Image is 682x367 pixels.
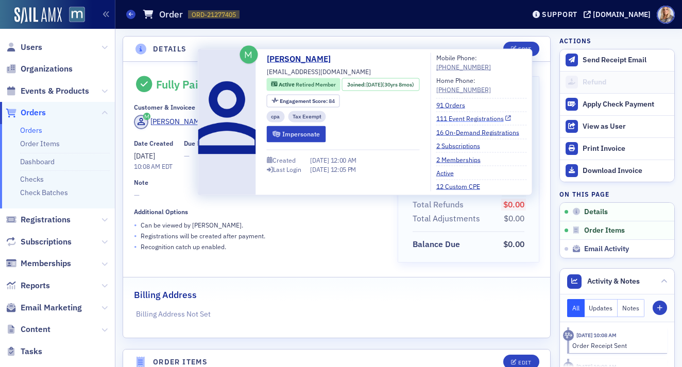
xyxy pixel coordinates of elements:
div: Print Invoice [583,144,669,153]
span: $0.00 [504,213,524,223]
a: Download Invoice [560,160,674,182]
a: View Homepage [62,7,85,24]
span: Retired Member [296,81,336,88]
span: ORD-21277405 [192,10,236,19]
button: View as User [560,115,674,137]
span: Users [21,42,42,53]
span: Reports [21,280,50,291]
img: SailAMX [69,7,85,23]
a: Users [6,42,42,53]
span: Email Marketing [21,302,82,313]
button: Send Receipt Email [560,49,674,71]
a: [PHONE_NUMBER] [436,62,491,72]
button: Edit [503,42,539,56]
a: 111 Event Registrations [436,114,511,123]
span: Details [584,207,608,217]
span: Balance Due [413,238,464,251]
div: 84 [280,98,335,103]
a: 91 Orders [436,100,473,110]
button: Impersonate [267,126,326,142]
span: Subscriptions [21,236,72,248]
button: Notes [618,299,644,317]
div: Joined: 1995-01-20 00:00:00 [342,78,419,91]
a: Order Items [20,139,60,148]
a: Memberships [6,258,71,269]
div: Total Adjustments [413,213,480,225]
span: • [134,220,137,231]
span: — [134,190,383,201]
div: Refund [583,78,669,87]
a: Active [436,168,462,177]
div: View as User [583,122,669,131]
p: Can be viewed by [PERSON_NAME] . [141,220,243,230]
div: Activity [563,330,574,341]
a: 12 Custom CPE [436,182,488,191]
span: Activity & Notes [587,276,640,287]
h4: On this page [559,189,675,199]
div: Note [134,179,148,186]
span: [DATE] [310,156,331,164]
a: Events & Products [6,85,89,97]
span: Order Items [584,226,625,235]
a: [PHONE_NUMBER] [436,85,491,94]
a: [PERSON_NAME] [134,115,206,129]
a: Organizations [6,63,73,75]
span: Content [21,324,50,335]
span: Organizations [21,63,73,75]
button: Apply Check Payment [560,93,674,115]
h4: Actions [559,36,591,45]
span: [DATE] [134,151,155,161]
div: Fully Paid [156,78,205,91]
span: Active [279,81,296,88]
a: 16 On-Demand Registrations [436,127,527,136]
span: Registrations [21,214,71,225]
a: Reports [6,280,50,291]
a: Dashboard [20,157,55,166]
p: Registrations will be created after payment. [141,231,265,240]
div: cpa [267,111,285,123]
a: 2 Memberships [436,154,488,164]
a: Registrations [6,214,71,225]
span: — [184,151,211,162]
div: Date Created [134,139,173,147]
a: Orders [20,126,42,135]
div: Mobile Phone: [436,53,491,72]
span: [DATE] [366,80,382,88]
span: [EMAIL_ADDRESS][DOMAIN_NAME] [267,67,371,76]
time: 8/19/2025 10:08 AM [576,331,617,339]
div: Additional Options [134,208,188,216]
div: (30yrs 8mos) [366,80,414,89]
div: Edit [518,46,531,52]
span: 12:05 PM [331,165,356,173]
div: Due Date [184,139,211,147]
div: Total Refunds [413,199,464,211]
span: $0.00 [503,199,524,209]
h2: Billing Address [134,288,197,302]
a: Orders [6,107,46,118]
span: [DATE] [310,165,331,173]
p: Recognition catch up enabled. [141,242,226,251]
span: Profile [657,6,675,24]
div: Order Receipt Sent [572,341,660,350]
span: Total Refunds [413,199,467,211]
span: • [134,241,137,252]
div: Balance Due [413,238,460,251]
span: Memberships [21,258,71,269]
h1: Order [159,8,183,21]
a: Subscriptions [6,236,72,248]
div: Download Invoice [583,166,669,176]
div: Created [272,158,296,163]
time: 10:08 AM [134,162,160,170]
div: Customer & Invoicee [134,103,195,111]
a: Tasks [6,346,42,357]
div: [PERSON_NAME] [150,116,206,127]
a: [PERSON_NAME] [267,53,338,65]
h4: Details [153,44,187,55]
span: Engagement Score : [280,97,329,104]
div: Tax Exempt [288,111,326,123]
a: Content [6,324,50,335]
div: Last Login [273,167,301,172]
div: Engagement Score: 84 [267,94,340,107]
span: 12:00 AM [331,156,357,164]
